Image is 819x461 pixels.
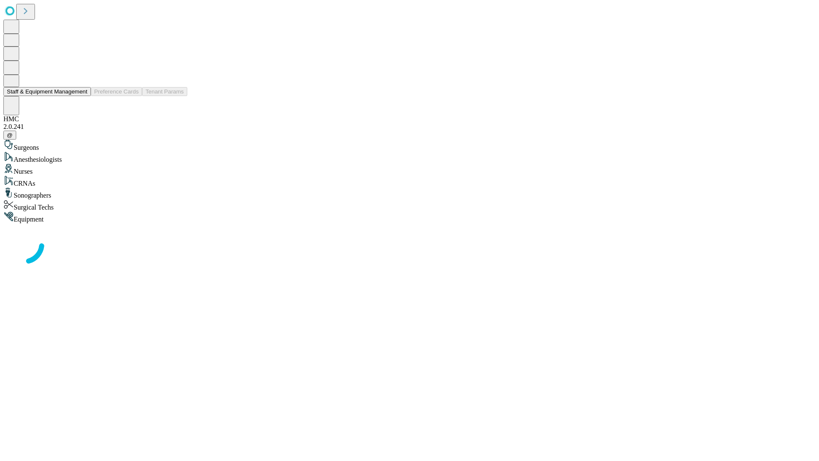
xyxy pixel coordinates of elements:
[3,87,91,96] button: Staff & Equipment Management
[3,175,816,187] div: CRNAs
[3,211,816,223] div: Equipment
[3,187,816,199] div: Sonographers
[3,152,816,163] div: Anesthesiologists
[142,87,187,96] button: Tenant Params
[3,123,816,131] div: 2.0.241
[3,163,816,175] div: Nurses
[3,140,816,152] div: Surgeons
[3,199,816,211] div: Surgical Techs
[7,132,13,138] span: @
[91,87,142,96] button: Preference Cards
[3,115,816,123] div: HMC
[3,131,16,140] button: @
